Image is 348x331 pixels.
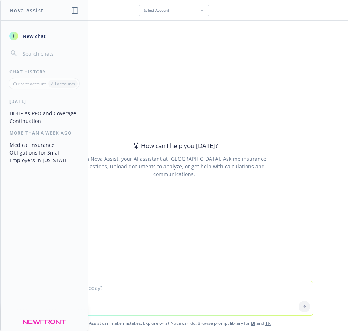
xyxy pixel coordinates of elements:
[139,5,209,16] button: Select Account
[251,320,255,326] a: BI
[265,320,271,326] a: TR
[144,8,169,13] span: Select Account
[3,316,345,331] span: Nova Assist can make mistakes. Explore what Nova can do: Browse prompt library for and
[1,130,88,136] div: More than a week ago
[7,139,82,166] button: Medical Insurance Obligations for Small Employers in [US_STATE]
[7,107,82,127] button: HDHP as PPO and Coverage Continuation
[7,29,82,43] button: New chat
[131,141,218,151] div: How can I help you [DATE]?
[72,155,276,178] div: I'm Nova Assist, your AI assistant at [GEOGRAPHIC_DATA]. Ask me insurance questions, upload docum...
[13,81,46,87] p: Current account
[21,32,46,40] span: New chat
[21,48,79,59] input: Search chats
[9,7,44,14] h1: Nova Assist
[1,98,88,104] div: [DATE]
[51,81,75,87] p: All accounts
[1,69,88,75] div: Chat History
